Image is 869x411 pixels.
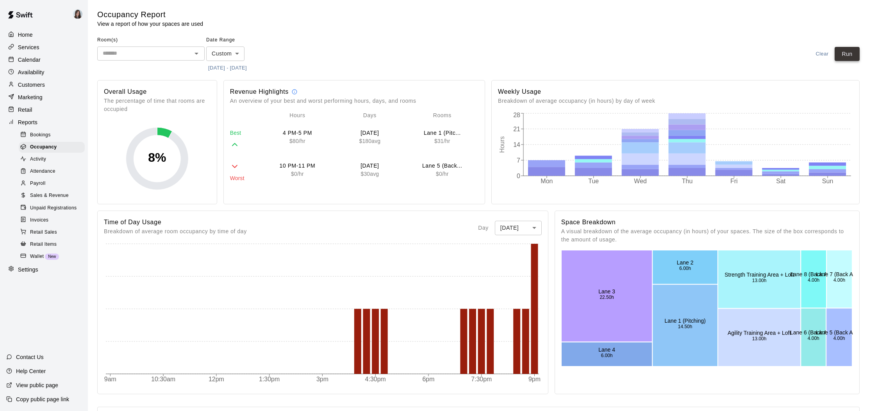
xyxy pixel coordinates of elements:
[18,31,33,39] p: Home
[677,259,694,266] text: Lane 2
[598,288,615,295] text: Lane 3
[6,116,82,128] a: Reports
[19,129,88,141] a: Bookings
[19,190,85,201] div: Sales & Revenue
[209,376,224,383] tspan: 12pm
[30,192,69,200] span: Sales & Revenue
[495,221,542,235] div: [DATE]
[30,229,57,236] span: Retail Sales
[816,330,863,336] text: Lane 5 (Back Area)
[406,129,478,137] p: Lane 1 (Pitching)
[6,54,82,66] a: Calendar
[19,178,85,189] div: Payroll
[513,112,520,118] tspan: 28
[517,173,520,179] tspan: 0
[16,367,46,375] p: Help Center
[406,170,478,178] p: $ 0 /hr
[191,48,202,59] button: Open
[808,336,820,341] text: 4.00h
[148,151,166,165] text: 8 %
[498,87,853,97] h6: Weekly Usage
[822,178,833,184] tspan: Sun
[18,118,37,126] p: Reports
[97,9,203,20] h5: Occupancy Report
[18,43,39,51] p: Services
[19,251,85,262] div: WalletNew
[19,141,88,153] a: Occupancy
[776,178,786,184] tspan: Sat
[423,376,435,383] tspan: 6pm
[19,214,88,226] a: Invoices
[16,395,69,403] p: Copy public page link
[18,266,38,273] p: Settings
[19,215,85,226] div: Invoices
[6,264,82,275] a: Settings
[261,129,334,137] p: 4 PM-5 PM
[97,34,205,46] span: Room(s)
[6,41,82,53] a: Services
[19,226,88,238] a: Retail Sales
[334,129,406,137] p: [DATE]
[30,241,57,248] span: Retail Items
[790,330,837,336] text: Lane 6 (Back Area)
[30,131,51,139] span: Bookings
[6,104,82,116] a: Retail
[261,170,334,178] p: $ 0 /hr
[230,129,261,137] p: Best
[334,162,406,170] p: [DATE]
[18,56,41,64] p: Calendar
[18,68,45,76] p: Availability
[835,47,860,61] button: Run
[206,34,275,46] span: Date Range
[6,66,82,78] div: Availability
[230,87,289,97] h6: Revenue Highlights
[682,178,693,184] tspan: Thu
[680,266,691,271] text: 6.00h
[73,9,82,19] img: Renee Ramos
[19,238,88,250] a: Retail Items
[600,295,614,300] text: 22.50h
[97,20,203,28] p: View a report of how your spaces are used
[6,29,82,41] a: Home
[478,224,489,232] p: Day
[30,204,77,212] span: Unpaid Registrations
[561,227,853,244] p: A visual breakdown of the average occupancy (in hours) of your spaces. The size of the box corres...
[317,376,329,383] tspan: 3pm
[517,157,520,164] tspan: 7
[71,6,88,22] div: Renee Ramos
[230,174,261,182] p: Worst
[6,79,82,91] a: Customers
[19,203,85,214] div: Unpaid Registrations
[261,111,334,120] p: Hours
[513,126,520,132] tspan: 21
[206,62,249,74] button: [DATE] - [DATE]
[18,93,43,101] p: Marketing
[45,254,59,259] span: New
[791,271,838,277] text: Lane 8 (Back Area)
[513,141,520,148] tspan: 14
[230,97,478,105] p: An overview of your best and worst performing hours, days, and rooms
[834,336,846,341] text: 4.00h
[104,87,211,97] h6: Overall Usage
[104,227,247,236] p: Breakdown of average room occupancy by time of day
[406,111,478,120] p: Rooms
[30,180,45,188] span: Payroll
[834,277,846,283] text: 4.00h
[16,353,44,361] p: Contact Us
[19,202,88,214] a: Unpaid Registrations
[151,376,175,383] tspan: 10:30am
[30,155,46,163] span: Activity
[259,376,280,383] tspan: 1:30pm
[810,47,835,61] button: Clear
[19,130,85,141] div: Bookings
[18,106,32,114] p: Retail
[601,353,613,358] text: 6.00h
[206,46,244,61] div: Custom
[808,277,820,283] text: 4.00h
